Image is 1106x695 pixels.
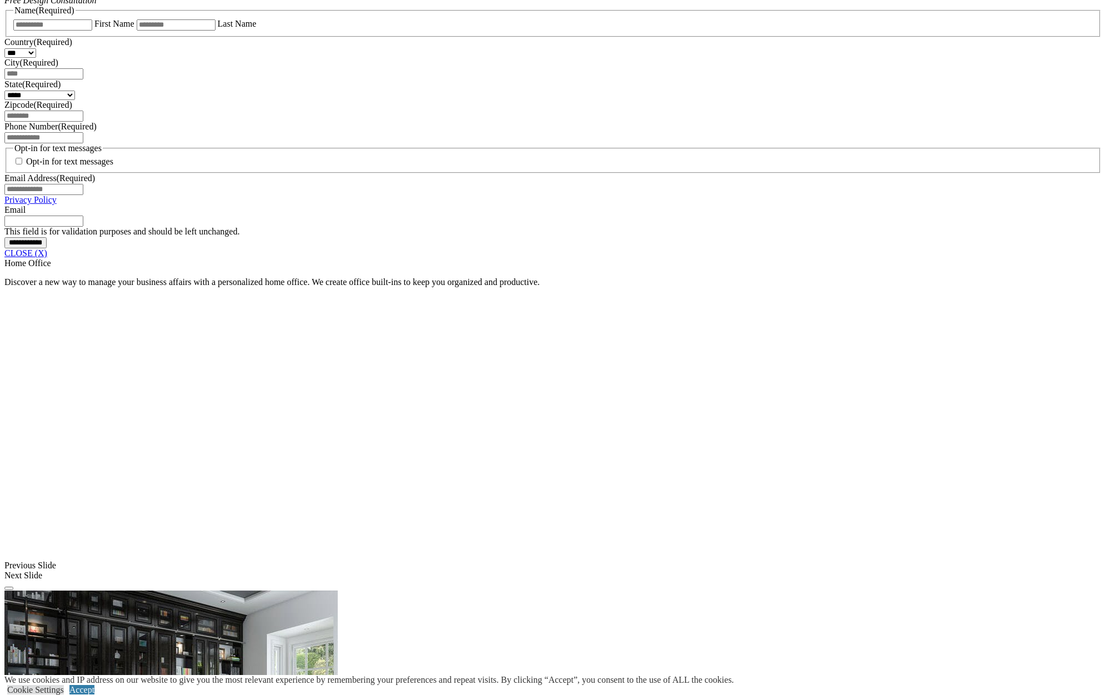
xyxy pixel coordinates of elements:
[33,100,72,109] span: (Required)
[4,37,72,47] label: Country
[7,685,64,694] a: Cookie Settings
[57,173,95,183] span: (Required)
[218,19,257,28] label: Last Name
[4,277,1102,287] p: Discover a new way to manage your business affairs with a personalized home office. We create off...
[69,685,94,694] a: Accept
[4,227,1102,237] div: This field is for validation purposes and should be left unchanged.
[13,143,103,153] legend: Opt-in for text messages
[22,79,61,89] span: (Required)
[4,100,72,109] label: Zipcode
[13,6,76,16] legend: Name
[94,19,134,28] label: First Name
[4,258,51,268] span: Home Office
[4,205,26,214] label: Email
[20,58,58,67] span: (Required)
[4,122,97,131] label: Phone Number
[4,248,47,258] a: CLOSE (X)
[4,561,1102,571] div: Previous Slide
[36,6,74,15] span: (Required)
[4,571,1102,581] div: Next Slide
[4,675,734,685] div: We use cookies and IP address on our website to give you the most relevant experience by remember...
[4,587,13,590] button: Click here to pause slide show
[33,37,72,47] span: (Required)
[58,122,96,131] span: (Required)
[26,157,113,166] label: Opt-in for text messages
[4,58,58,67] label: City
[4,173,95,183] label: Email Address
[4,195,57,204] a: Privacy Policy
[4,79,61,89] label: State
